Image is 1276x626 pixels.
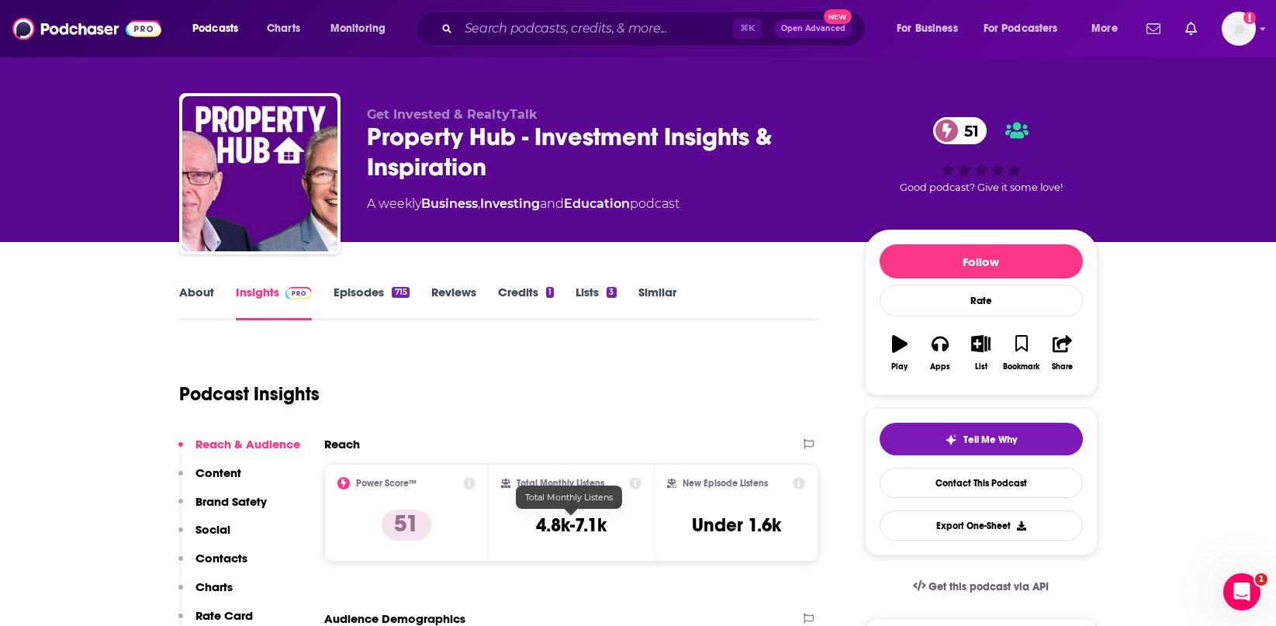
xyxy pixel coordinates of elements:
a: Show notifications dropdown [1179,16,1203,42]
button: open menu [1081,16,1137,41]
span: Get Invested & RealtyTalk [367,107,538,122]
p: Social [195,522,230,537]
button: Export One-Sheet [880,510,1083,541]
button: List [960,325,1001,381]
span: For Podcasters [984,18,1058,40]
div: 1 [546,287,554,298]
a: Business [421,196,478,211]
div: 51Good podcast? Give it some love! [865,107,1098,203]
span: For Business [897,18,958,40]
div: Search podcasts, credits, & more... [431,11,880,47]
span: , [478,196,480,211]
h2: Power Score™ [356,478,417,489]
a: Investing [480,196,540,211]
img: Property Hub - Investment Insights & Inspiration [182,96,337,251]
span: Open Advanced [781,25,845,33]
a: 51 [933,117,987,144]
svg: Add a profile image [1243,12,1256,24]
div: Play [891,362,908,372]
h3: 4.8k-7.1k [536,514,607,537]
h3: Under 1.6k [692,514,781,537]
h1: Podcast Insights [179,382,320,406]
button: open menu [320,16,406,41]
p: Rate Card [195,608,253,623]
span: ⌘ K [733,19,762,39]
input: Search podcasts, credits, & more... [458,16,733,41]
div: List [975,362,987,372]
img: User Profile [1222,12,1256,46]
div: A weekly podcast [367,195,679,213]
h2: Audience Demographics [324,611,465,626]
button: open menu [973,16,1081,41]
img: tell me why sparkle [945,434,957,446]
button: Content [178,465,241,494]
div: Rate [880,285,1083,316]
button: Apps [920,325,960,381]
p: Content [195,465,241,480]
span: Total Monthly Listens [525,492,613,503]
a: Similar [638,285,676,320]
img: Podchaser - Follow, Share and Rate Podcasts [12,14,161,43]
a: Contact This Podcast [880,468,1083,498]
button: Follow [880,244,1083,278]
button: Share [1042,325,1082,381]
a: InsightsPodchaser Pro [236,285,313,320]
span: Charts [267,18,300,40]
div: Share [1052,362,1073,372]
p: Reach & Audience [195,437,300,451]
button: open menu [182,16,258,41]
button: Reach & Audience [178,437,300,465]
button: Contacts [178,551,247,579]
p: Contacts [195,551,247,565]
span: Tell Me Why [963,434,1017,446]
button: open menu [886,16,977,41]
span: New [824,9,852,24]
h2: Total Monthly Listens [517,478,604,489]
button: tell me why sparkleTell Me Why [880,423,1083,455]
a: About [179,285,214,320]
span: and [540,196,564,211]
div: Apps [930,362,950,372]
p: Brand Safety [195,494,267,509]
a: Credits1 [498,285,554,320]
p: 51 [382,510,431,541]
span: More [1091,18,1118,40]
a: Education [564,196,630,211]
div: 3 [607,287,616,298]
h2: Reach [324,437,360,451]
p: Charts [195,579,233,594]
button: Social [178,522,230,551]
a: Get this podcast via API [901,568,1062,606]
a: Reviews [431,285,476,320]
a: Charts [257,16,309,41]
iframe: Intercom live chat [1223,573,1260,610]
button: Show profile menu [1222,12,1256,46]
button: Bookmark [1001,325,1042,381]
img: Podchaser Pro [285,287,313,299]
button: Brand Safety [178,494,267,523]
span: 51 [949,117,987,144]
span: Good podcast? Give it some love! [900,182,1063,193]
span: 1 [1255,573,1267,586]
div: Bookmark [1003,362,1039,372]
span: Get this podcast via API [928,580,1049,593]
a: Show notifications dropdown [1140,16,1167,42]
span: Podcasts [192,18,238,40]
a: Lists3 [576,285,616,320]
button: Play [880,325,920,381]
button: Charts [178,579,233,608]
h2: New Episode Listens [683,478,768,489]
span: Logged in as NicolaLynch [1222,12,1256,46]
button: Open AdvancedNew [774,19,852,38]
a: Episodes715 [334,285,409,320]
span: Monitoring [330,18,386,40]
div: 715 [392,287,409,298]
